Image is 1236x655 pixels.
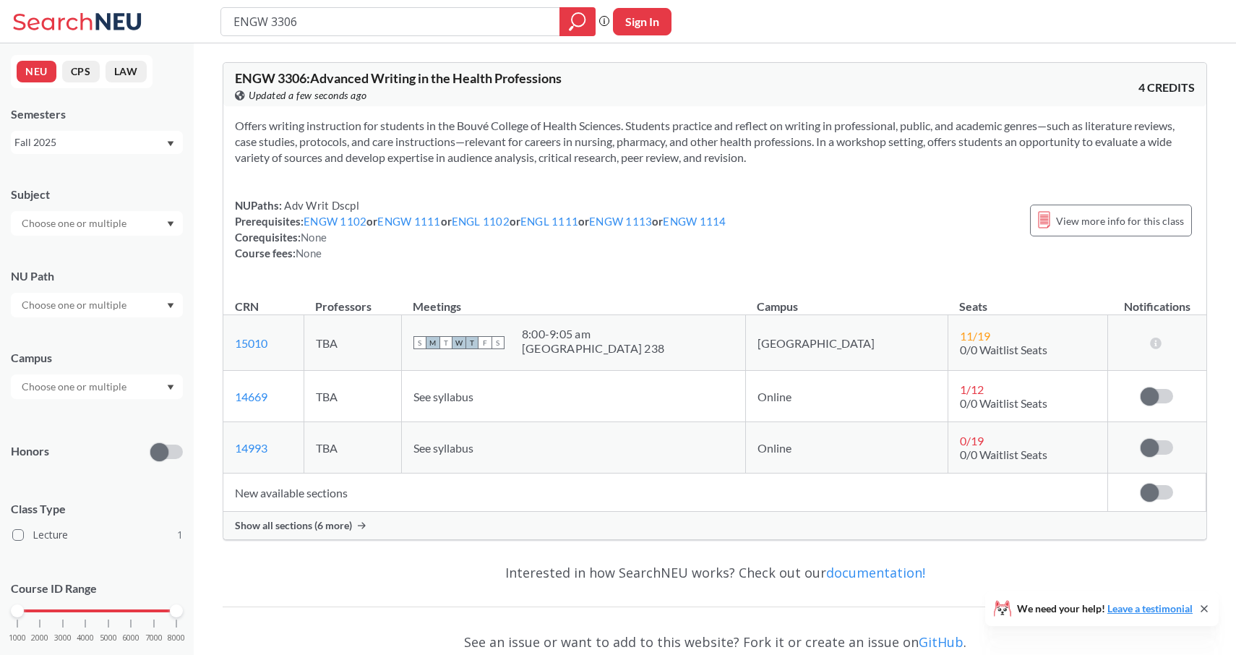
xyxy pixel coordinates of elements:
svg: magnifying glass [569,12,586,32]
span: None [301,231,327,244]
span: Show all sections (6 more) [235,519,352,532]
span: 3000 [54,634,72,642]
button: Sign In [613,8,671,35]
a: ENGL 1111 [520,215,578,228]
section: Offers writing instruction for students in the Bouvé College of Health Sciences. Students practic... [235,118,1195,166]
div: Subject [11,187,183,202]
button: NEU [17,61,56,82]
svg: Dropdown arrow [167,385,174,390]
a: ENGW 1102 [304,215,366,228]
th: Seats [948,284,1107,315]
span: 0/0 Waitlist Seats [960,343,1047,356]
span: 0/0 Waitlist Seats [960,396,1047,410]
span: 5000 [100,634,117,642]
th: Meetings [401,284,745,315]
input: Choose one or multiple [14,296,136,314]
td: [GEOGRAPHIC_DATA] [745,315,948,371]
button: LAW [106,61,147,82]
td: Online [745,371,948,422]
span: ENGW 3306 : Advanced Writing in the Health Professions [235,70,562,86]
span: 4 CREDITS [1138,80,1195,95]
span: F [478,336,492,349]
span: 1000 [9,634,26,642]
a: ENGW 1111 [377,215,440,228]
span: 11 / 19 [960,329,990,343]
div: [GEOGRAPHIC_DATA] 238 [522,341,664,356]
div: 8:00 - 9:05 am [522,327,664,341]
a: 14993 [235,441,267,455]
span: M [426,336,439,349]
span: 7000 [145,634,163,642]
span: View more info for this class [1056,212,1184,230]
div: Interested in how SearchNEU works? Check out our [223,552,1207,594]
span: S [492,336,505,349]
div: CRN [235,299,259,314]
span: See syllabus [413,390,473,403]
span: Updated a few seconds ago [249,87,367,103]
p: Course ID Range [11,581,183,597]
td: New available sections [223,474,1108,512]
a: Leave a testimonial [1107,602,1193,615]
div: NU Path [11,268,183,284]
span: Adv Writ Dscpl [282,199,359,212]
span: Class Type [11,501,183,517]
td: TBA [304,422,401,474]
span: 8000 [168,634,185,642]
button: CPS [62,61,100,82]
a: 14669 [235,390,267,403]
a: ENGW 1113 [589,215,652,228]
div: Fall 2025Dropdown arrow [11,131,183,154]
p: Honors [11,443,49,460]
th: Notifications [1108,284,1206,315]
div: Dropdown arrow [11,374,183,399]
span: See syllabus [413,441,473,455]
span: 0/0 Waitlist Seats [960,448,1047,461]
a: GitHub [919,633,964,651]
span: W [452,336,465,349]
div: Semesters [11,106,183,122]
span: 6000 [122,634,140,642]
th: Professors [304,284,401,315]
td: TBA [304,371,401,422]
span: 0 / 19 [960,434,984,448]
input: Choose one or multiple [14,215,136,232]
a: ENGW 1114 [663,215,726,228]
span: None [296,247,322,260]
div: Show all sections (6 more) [223,512,1206,539]
td: TBA [304,315,401,371]
div: NUPaths: Prerequisites: or or or or or Corequisites: Course fees: [235,197,726,261]
input: Choose one or multiple [14,378,136,395]
input: Class, professor, course number, "phrase" [232,9,549,34]
a: 15010 [235,336,267,350]
th: Campus [745,284,948,315]
svg: Dropdown arrow [167,141,174,147]
div: Dropdown arrow [11,293,183,317]
div: Dropdown arrow [11,211,183,236]
a: documentation! [826,564,925,581]
svg: Dropdown arrow [167,303,174,309]
a: ENGL 1102 [452,215,510,228]
svg: Dropdown arrow [167,221,174,227]
div: Campus [11,350,183,366]
div: magnifying glass [559,7,596,36]
span: We need your help! [1017,604,1193,614]
span: 1 [177,527,183,543]
span: 2000 [31,634,48,642]
td: Online [745,422,948,474]
div: Fall 2025 [14,134,166,150]
span: S [413,336,426,349]
label: Lecture [12,526,183,544]
span: 4000 [77,634,94,642]
span: T [439,336,452,349]
span: T [465,336,478,349]
span: 1 / 12 [960,382,984,396]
